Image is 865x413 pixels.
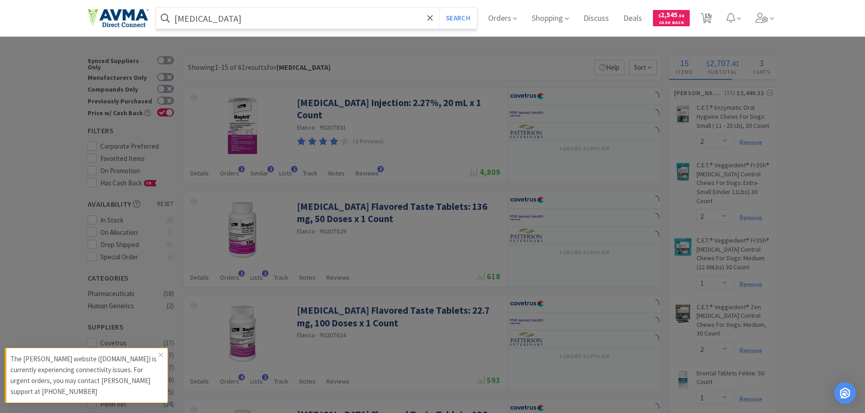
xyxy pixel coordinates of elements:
button: Search [439,8,477,29]
span: Cash Back [658,20,684,26]
span: $ [658,13,661,19]
img: e4e33dab9f054f5782a47901c742baa9_102.png [88,9,148,28]
span: 2,545 [658,10,684,19]
input: Search by item, sku, manufacturer, ingredient, size... [156,8,477,29]
div: Open Intercom Messenger [834,382,856,404]
span: . 58 [677,13,684,19]
a: $2,545.58Cash Back [653,6,690,30]
a: Deals [620,15,646,23]
p: The [PERSON_NAME] website ([DOMAIN_NAME]) is currently experiencing connectivity issues. For urge... [10,354,158,397]
a: Discuss [580,15,613,23]
a: 15 [697,15,716,24]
